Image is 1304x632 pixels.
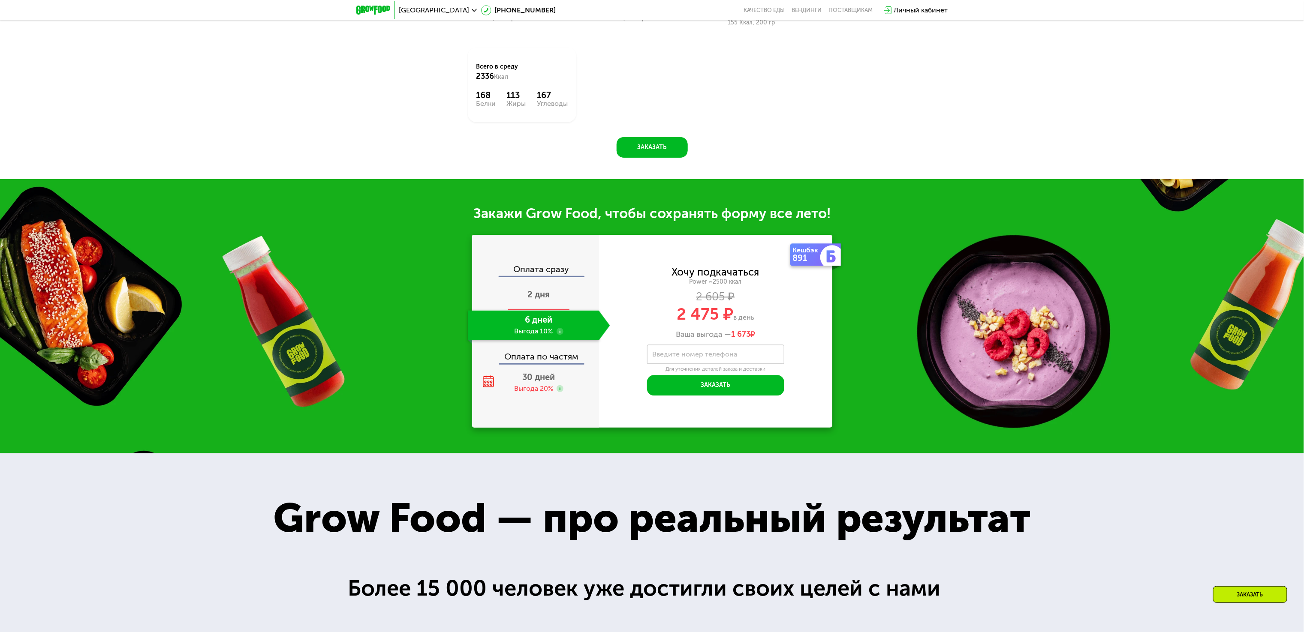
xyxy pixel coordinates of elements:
div: Белки [476,100,496,107]
div: 155 Ккал, 200 гр [728,19,836,26]
a: Качество еды [744,7,785,14]
div: 2 605 ₽ [599,292,832,302]
div: Всего в среду [476,63,568,81]
div: Оплата сразу [473,265,599,276]
div: Кешбэк [793,247,822,254]
div: Хочу подкачаться [672,267,759,277]
div: 167 [537,90,568,100]
span: ₽ [731,330,755,339]
div: Power ~2500 ккал [599,278,832,286]
span: 1 673 [731,329,750,339]
span: 2 дня [528,289,550,300]
span: 30 дней [523,372,555,382]
button: Заказать [647,375,784,395]
div: Личный кабинет [894,5,948,15]
span: 2 475 ₽ [677,304,733,324]
div: Углеводы [537,100,568,107]
div: Заказать [1213,586,1287,603]
div: поставщикам [829,7,873,14]
a: Вендинги [792,7,822,14]
button: Заказать [617,137,688,158]
div: Более 15 000 человек уже достигли своих целей с нами [348,572,956,605]
div: 891 [793,254,822,262]
div: Жиры [507,100,526,107]
div: Оплата по частям [473,344,599,363]
span: 2336 [476,72,494,81]
div: 113 [507,90,526,100]
div: 168 [476,90,496,100]
div: Выгода 20% [514,384,553,393]
span: [GEOGRAPHIC_DATA] [399,7,470,14]
a: [PHONE_NUMBER] [481,5,556,15]
div: Grow Food — про реальный результат [241,487,1063,549]
label: Введите номер телефона [653,352,738,356]
span: в день [733,313,754,321]
span: Ккал [494,73,509,81]
div: Для уточнения деталей заказа и доставки [647,366,784,373]
div: Ваша выгода — [599,330,832,339]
